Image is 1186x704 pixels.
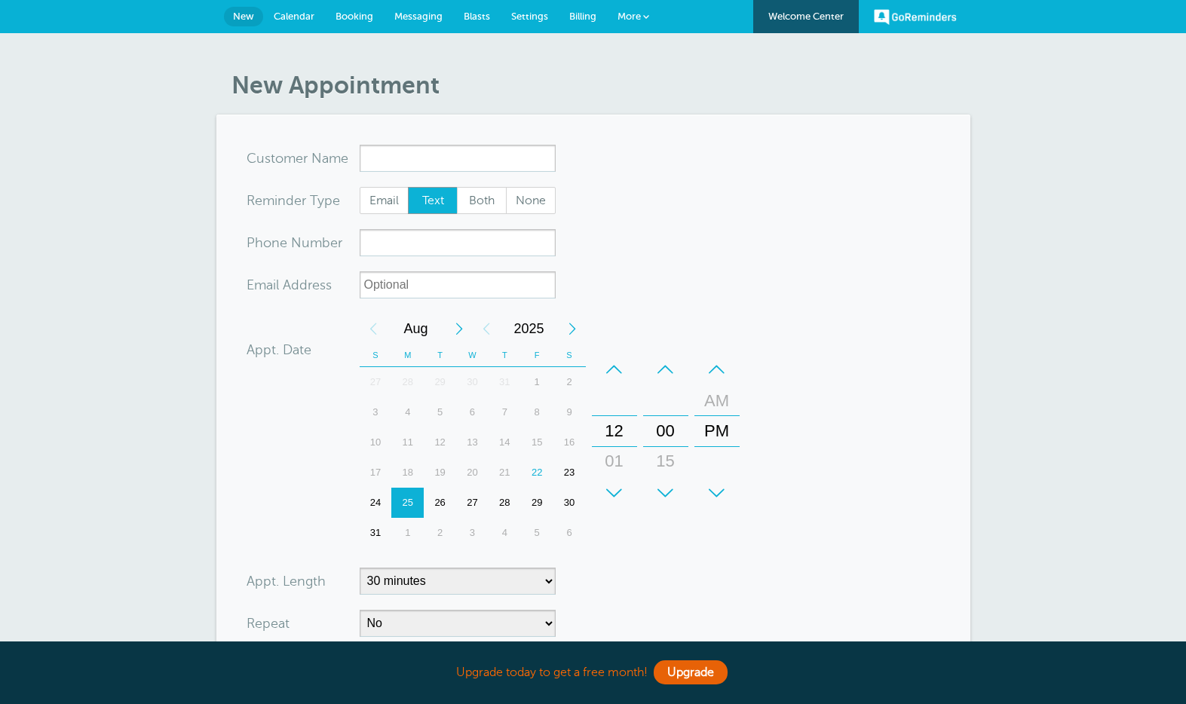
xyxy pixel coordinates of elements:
label: Both [457,187,507,214]
div: Sunday, August 17 [360,458,392,488]
div: 19 [424,458,456,488]
div: Saturday, August 2 [553,367,586,397]
div: Wednesday, August 13 [456,427,489,458]
span: Blasts [464,11,490,22]
div: 9 [553,397,586,427]
div: 29 [424,367,456,397]
div: Monday, August 4 [391,397,424,427]
div: 18 [391,458,424,488]
div: 15 [648,446,684,476]
div: 15 [521,427,553,458]
span: None [507,188,555,213]
div: Tuesday, August 19 [424,458,456,488]
span: Pho [247,236,271,249]
div: 02 [596,476,633,507]
div: Sunday, July 27 [360,367,392,397]
div: mber [247,229,360,256]
div: Saturday, September 6 [553,518,586,548]
span: ne Nu [271,236,310,249]
span: Settings [511,11,548,22]
span: il Add [273,278,308,292]
span: Cus [247,152,271,165]
div: Upgrade today to get a free month! [216,657,970,689]
div: Monday, September 1 [391,518,424,548]
div: 7 [489,397,521,427]
div: Sunday, August 31 [360,518,392,548]
div: 16 [553,427,586,458]
div: Monday, August 25 [391,488,424,518]
div: 5 [424,397,456,427]
div: Friday, August 29 [521,488,553,518]
div: Tuesday, September 2 [424,518,456,548]
div: Today, Friday, August 22 [521,458,553,488]
th: T [489,344,521,367]
div: Sunday, August 10 [360,427,392,458]
div: Monday, August 18 [391,458,424,488]
div: 00 [648,416,684,446]
div: 23 [553,458,586,488]
div: Thursday, September 4 [489,518,521,548]
div: 5 [521,518,553,548]
div: 30 [648,476,684,507]
span: Booking [336,11,373,22]
div: Tuesday, July 29 [424,367,456,397]
div: 3 [360,397,392,427]
div: 1 [521,367,553,397]
div: 13 [456,427,489,458]
div: Tuesday, August 26 [424,488,456,518]
div: 24 [360,488,392,518]
div: 3 [456,518,489,548]
div: Wednesday, August 20 [456,458,489,488]
div: 01 [596,446,633,476]
span: Both [458,188,506,213]
div: Sunday, August 3 [360,397,392,427]
div: Friday, August 15 [521,427,553,458]
label: Repeat [247,617,290,630]
a: Upgrade [654,660,728,684]
th: S [553,344,586,367]
span: 2025 [500,314,559,344]
div: Wednesday, August 6 [456,397,489,427]
span: Billing [569,11,596,22]
div: 31 [489,367,521,397]
div: Saturday, August 9 [553,397,586,427]
div: Friday, August 8 [521,397,553,427]
div: Next Year [559,314,586,344]
div: Wednesday, July 30 [456,367,489,397]
div: ame [247,145,360,172]
div: 12 [424,427,456,458]
div: 25 [391,488,424,518]
th: W [456,344,489,367]
div: Wednesday, August 27 [456,488,489,518]
th: M [391,344,424,367]
span: tomer N [271,152,322,165]
div: 17 [360,458,392,488]
div: Tuesday, August 12 [424,427,456,458]
span: Email [360,188,409,213]
label: Reminder Type [247,194,340,207]
label: Appt. Date [247,343,311,357]
label: Email [360,187,409,214]
div: Thursday, July 31 [489,367,521,397]
div: Next Month [446,314,473,344]
span: Text [409,188,457,213]
label: Appt. Length [247,574,326,588]
div: 8 [521,397,553,427]
div: Tuesday, August 5 [424,397,456,427]
div: 26 [424,488,456,518]
a: New [224,7,263,26]
span: Messaging [394,11,443,22]
div: 29 [521,488,553,518]
div: Minutes [643,354,688,508]
div: 30 [553,488,586,518]
div: 28 [489,488,521,518]
div: 6 [553,518,586,548]
div: Monday, August 11 [391,427,424,458]
div: Thursday, August 21 [489,458,521,488]
div: 30 [456,367,489,397]
div: Thursday, August 28 [489,488,521,518]
div: ress [247,271,360,298]
th: F [521,344,553,367]
div: 27 [456,488,489,518]
div: 4 [391,397,424,427]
